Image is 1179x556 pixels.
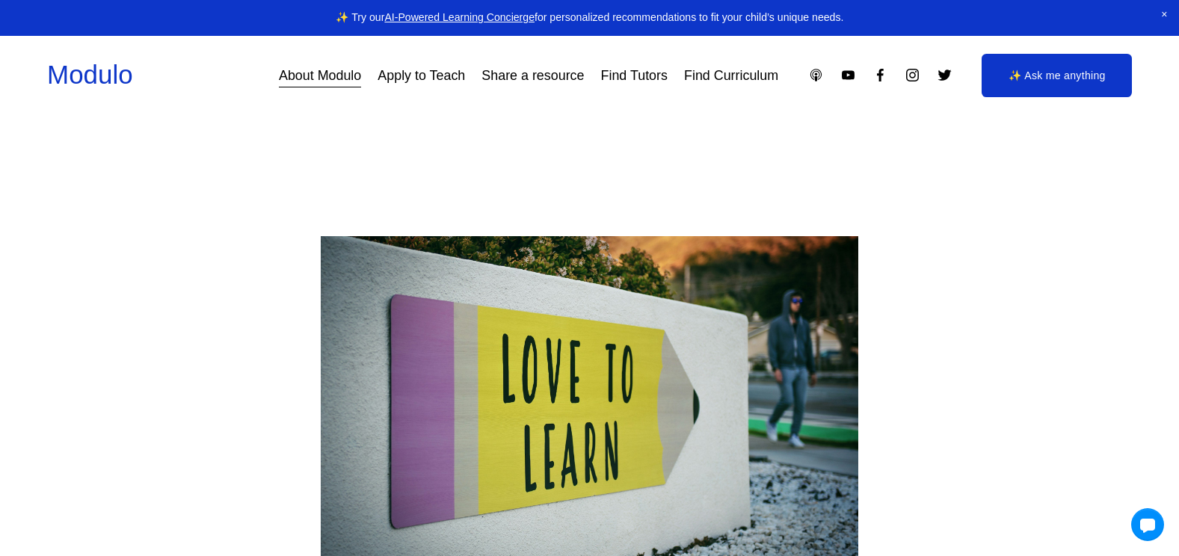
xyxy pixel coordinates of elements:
a: Twitter [937,67,952,83]
a: Instagram [905,67,920,83]
a: ✨ Ask me anything [982,54,1132,97]
a: YouTube [840,67,856,83]
a: About Modulo [279,62,361,89]
a: Find Tutors [601,62,668,89]
a: Facebook [872,67,888,83]
a: Share a resource [481,62,584,89]
a: Find Curriculum [684,62,778,89]
a: Apple Podcasts [808,67,824,83]
a: Modulo [47,60,133,89]
a: AI-Powered Learning Concierge [384,11,535,23]
a: Apply to Teach [378,62,465,89]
